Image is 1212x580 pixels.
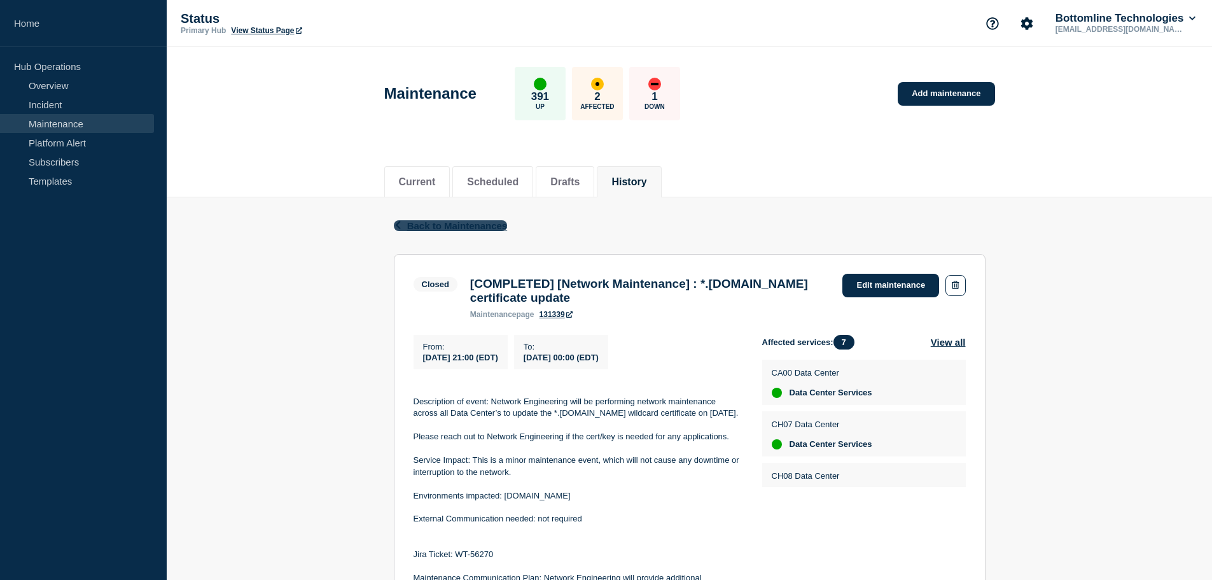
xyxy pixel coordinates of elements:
button: Back to Maintenances [394,220,508,231]
p: Down [644,103,665,110]
a: Edit maintenance [842,274,939,297]
p: External Communication needed: not required [414,513,742,525]
p: page [470,310,534,319]
div: down [648,78,661,90]
p: Status [181,11,435,26]
p: [EMAIL_ADDRESS][DOMAIN_NAME] [1053,25,1185,34]
h3: [COMPLETED] [Network Maintenance] : *.[DOMAIN_NAME] certificate update [470,277,830,305]
span: Affected services: [762,335,861,350]
p: CA00 Data Center [772,368,872,378]
button: Account settings [1013,10,1040,37]
button: Scheduled [467,176,519,188]
button: Current [399,176,436,188]
span: Data Center Services [790,388,872,398]
a: 131339 [540,310,573,319]
span: Closed [414,277,457,292]
span: maintenance [470,310,517,319]
div: affected [591,78,604,90]
a: View Status Page [231,26,302,35]
p: CH08 Data Center [772,471,872,481]
span: [DATE] 00:00 (EDT) [524,353,599,362]
p: 1 [651,90,657,103]
p: 2 [594,90,600,103]
button: Support [979,10,1006,37]
button: Drafts [550,176,580,188]
span: Data Center Services [790,439,872,449]
a: Add maintenance [898,82,994,106]
p: CH07 Data Center [772,420,872,429]
span: Back to Maintenances [407,220,508,231]
p: Jira Ticket: WT-56270 [414,549,742,560]
h1: Maintenance [384,85,477,103]
div: up [772,439,782,449]
p: Environments impacted: [DOMAIN_NAME] [414,490,742,502]
p: Description of event: Network Engineering will be performing network maintenance across all Data ... [414,396,742,420]
span: 7 [833,335,854,350]
div: up [772,388,782,398]
button: Bottomline Technologies [1053,12,1198,25]
p: To : [524,342,599,351]
p: Up [536,103,545,110]
p: From : [423,342,498,351]
p: Service Impact: This is a minor maintenance event, which will not cause any downtime or interrupt... [414,455,742,478]
p: Affected [580,103,614,110]
p: Primary Hub [181,26,226,35]
span: [DATE] 21:00 (EDT) [423,353,498,362]
button: View all [931,335,966,350]
p: 391 [531,90,549,103]
p: Please reach out to Network Engineering if the cert/key is needed for any applications. [414,431,742,442]
button: History [611,176,646,188]
div: up [534,78,547,90]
